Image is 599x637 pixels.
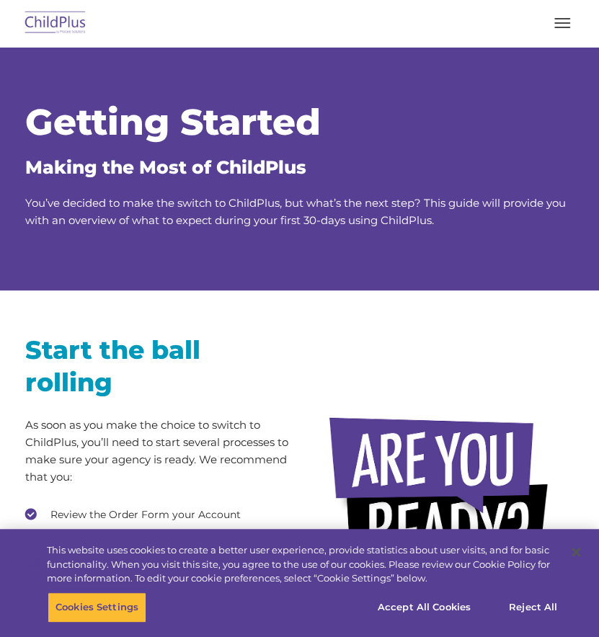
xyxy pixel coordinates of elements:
span: You’ve decided to make the switch to ChildPlus, but what’s the next step? This guide will provide... [25,196,566,227]
img: ChildPlus by Procare Solutions [22,6,89,40]
button: Reject All [488,592,578,623]
div: This website uses cookies to create a better user experience, provide statistics about user visit... [47,543,557,586]
span: Making the Most of ChildPlus [25,156,306,178]
button: Close [560,536,592,568]
img: areyouready [321,406,564,610]
span: Getting Started [25,100,321,144]
button: Accept All Cookies [370,592,479,623]
button: Cookies Settings [48,592,146,623]
p: As soon as you make the choice to switch to ChildPlus, you’ll need to start several processes to ... [25,416,289,486]
h2: Start the ball rolling [25,334,289,398]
